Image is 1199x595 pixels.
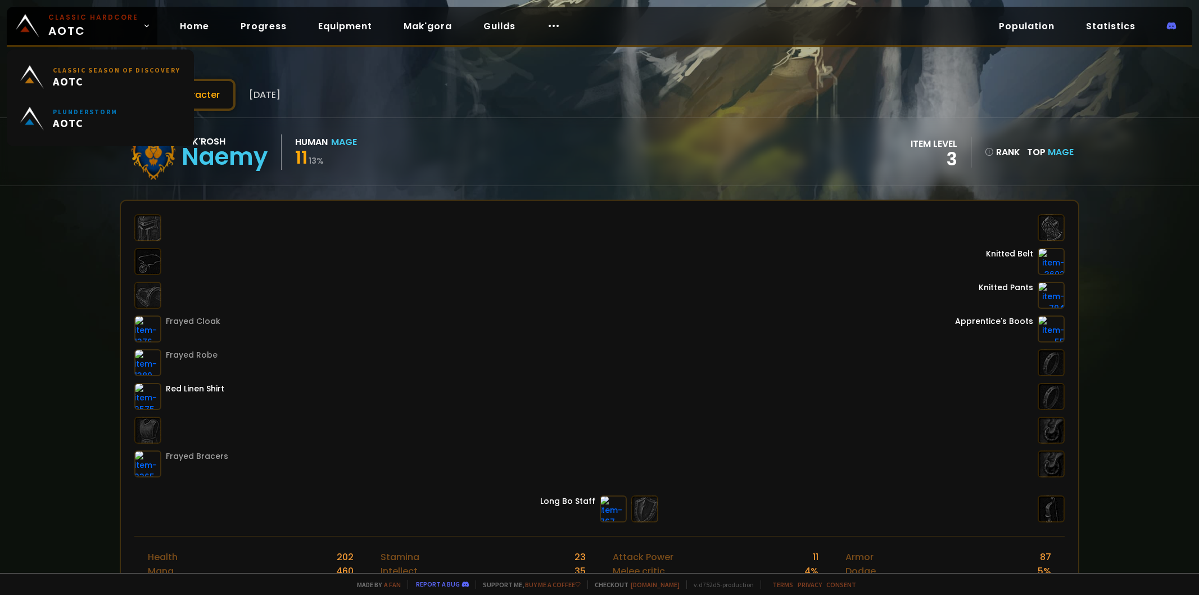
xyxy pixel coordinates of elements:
[309,155,324,166] small: 13 %
[48,12,138,39] span: AOTC
[1040,550,1051,564] div: 87
[845,564,876,578] div: Dodge
[134,315,161,342] img: item-1376
[476,580,581,589] span: Support me,
[7,7,157,45] a: Classic HardcoreAOTC
[911,137,957,151] div: item level
[384,580,401,589] a: a fan
[804,564,818,578] div: 4 %
[1038,248,1065,275] img: item-3602
[1038,564,1051,578] div: 5 %
[295,145,307,170] span: 11
[986,248,1033,260] div: Knitted Belt
[990,15,1064,38] a: Population
[686,580,754,589] span: v. d752d5 - production
[53,66,180,74] small: Classic Season of Discovery
[955,315,1033,327] div: Apprentice's Boots
[148,564,174,578] div: Mana
[1038,282,1065,309] img: item-794
[798,580,822,589] a: Privacy
[166,349,218,361] div: Frayed Robe
[166,315,220,327] div: Frayed Cloak
[350,580,401,589] span: Made by
[587,580,680,589] span: Checkout
[381,564,418,578] div: Intellect
[232,15,296,38] a: Progress
[1038,315,1065,342] img: item-55
[53,107,117,116] small: Plunderstorm
[53,74,180,88] span: AOTC
[416,580,460,588] a: Report a bug
[600,495,627,522] img: item-767
[474,15,524,38] a: Guilds
[395,15,461,38] a: Mak'gora
[845,550,874,564] div: Armor
[166,383,224,395] div: Red Linen Shirt
[381,550,419,564] div: Stamina
[1027,145,1074,159] div: Top
[574,550,586,564] div: 23
[249,88,280,102] span: [DATE]
[134,450,161,477] img: item-3365
[48,12,138,22] small: Classic Hardcore
[171,15,218,38] a: Home
[613,564,665,578] div: Melee critic
[182,134,268,148] div: Nek'Rosh
[540,495,595,507] div: Long Bo Staff
[166,450,228,462] div: Frayed Bracers
[979,282,1033,294] div: Knitted Pants
[13,56,187,98] a: Classic Season of DiscoveryAOTC
[1077,15,1144,38] a: Statistics
[813,550,818,564] div: 11
[574,564,586,578] div: 35
[1048,146,1074,159] span: Mage
[911,151,957,168] div: 3
[134,349,161,376] img: item-1380
[613,550,673,564] div: Attack Power
[134,383,161,410] img: item-2575
[309,15,381,38] a: Equipment
[772,580,793,589] a: Terms
[631,580,680,589] a: [DOMAIN_NAME]
[985,145,1020,159] div: rank
[331,135,357,149] div: Mage
[13,98,187,139] a: PlunderstormAOTC
[295,135,328,149] div: Human
[53,116,117,130] span: AOTC
[182,148,268,165] div: Naemy
[525,580,581,589] a: Buy me a coffee
[148,550,178,564] div: Health
[826,580,856,589] a: Consent
[337,550,354,564] div: 202
[336,564,354,578] div: 460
